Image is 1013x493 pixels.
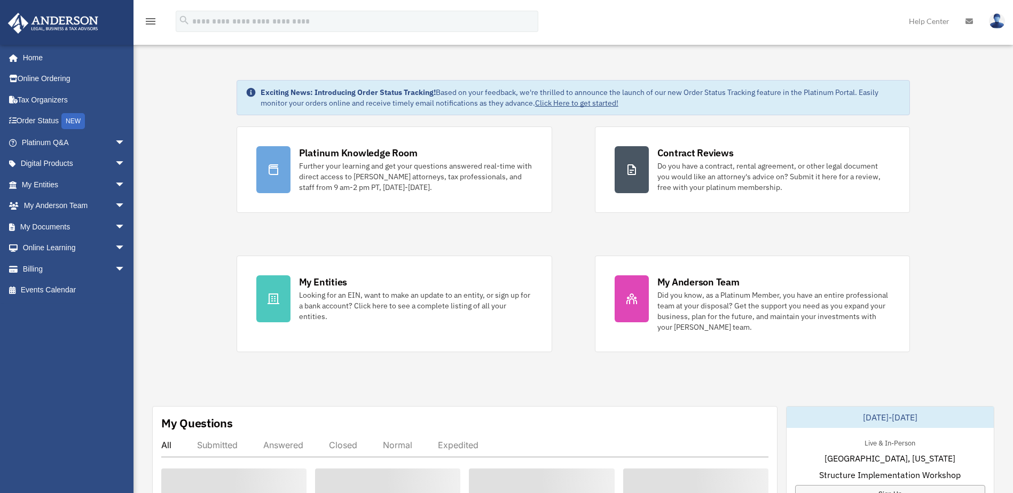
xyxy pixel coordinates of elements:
div: Answered [263,440,303,450]
a: Digital Productsarrow_drop_down [7,153,142,174]
a: Online Ordering [7,68,142,90]
i: menu [144,15,157,28]
div: My Questions [161,415,233,431]
a: Platinum Q&Aarrow_drop_down [7,132,142,153]
div: Live & In-Person [856,436,924,448]
span: arrow_drop_down [115,237,136,259]
span: Structure Implementation Workshop [819,468,961,481]
span: arrow_drop_down [115,258,136,280]
div: Platinum Knowledge Room [299,146,418,160]
span: arrow_drop_down [115,195,136,217]
a: Tax Organizers [7,89,142,110]
div: NEW [61,113,85,129]
div: [DATE]-[DATE] [787,407,994,428]
div: Submitted [197,440,238,450]
a: My Anderson Teamarrow_drop_down [7,195,142,217]
div: Do you have a contract, rental agreement, or other legal document you would like an attorney's ad... [657,161,891,193]
div: Normal [383,440,412,450]
a: Home [7,47,136,68]
a: My Documentsarrow_drop_down [7,216,142,237]
img: Anderson Advisors Platinum Portal [5,13,101,34]
div: Did you know, as a Platinum Member, you have an entire professional team at your disposal? Get th... [657,290,891,332]
span: arrow_drop_down [115,132,136,154]
span: [GEOGRAPHIC_DATA], [US_STATE] [824,452,955,465]
span: arrow_drop_down [115,216,136,238]
div: My Anderson Team [657,275,740,289]
div: Based on your feedback, we're thrilled to announce the launch of our new Order Status Tracking fe... [261,87,901,108]
a: Events Calendar [7,280,142,301]
div: Further your learning and get your questions answered real-time with direct access to [PERSON_NAM... [299,161,532,193]
span: arrow_drop_down [115,174,136,196]
a: Billingarrow_drop_down [7,258,142,280]
div: Looking for an EIN, want to make an update to an entity, or sign up for a bank account? Click her... [299,290,532,322]
a: Platinum Knowledge Room Further your learning and get your questions answered real-time with dire... [237,126,552,213]
div: All [161,440,171,450]
img: User Pic [989,13,1005,29]
div: Contract Reviews [657,146,734,160]
a: Click Here to get started! [535,98,618,108]
div: Closed [329,440,357,450]
a: Contract Reviews Do you have a contract, rental agreement, or other legal document you would like... [595,126,910,213]
a: menu [144,19,157,28]
strong: Exciting News: Introducing Order Status Tracking! [261,88,436,97]
div: My Entities [299,275,347,289]
i: search [178,14,190,26]
a: Online Learningarrow_drop_down [7,237,142,259]
a: My Entities Looking for an EIN, want to make an update to an entity, or sign up for a bank accoun... [237,256,552,352]
a: Order StatusNEW [7,110,142,132]
span: arrow_drop_down [115,153,136,175]
a: My Entitiesarrow_drop_down [7,174,142,195]
a: My Anderson Team Did you know, as a Platinum Member, you have an entire professional team at your... [595,256,910,352]
div: Expedited [438,440,478,450]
